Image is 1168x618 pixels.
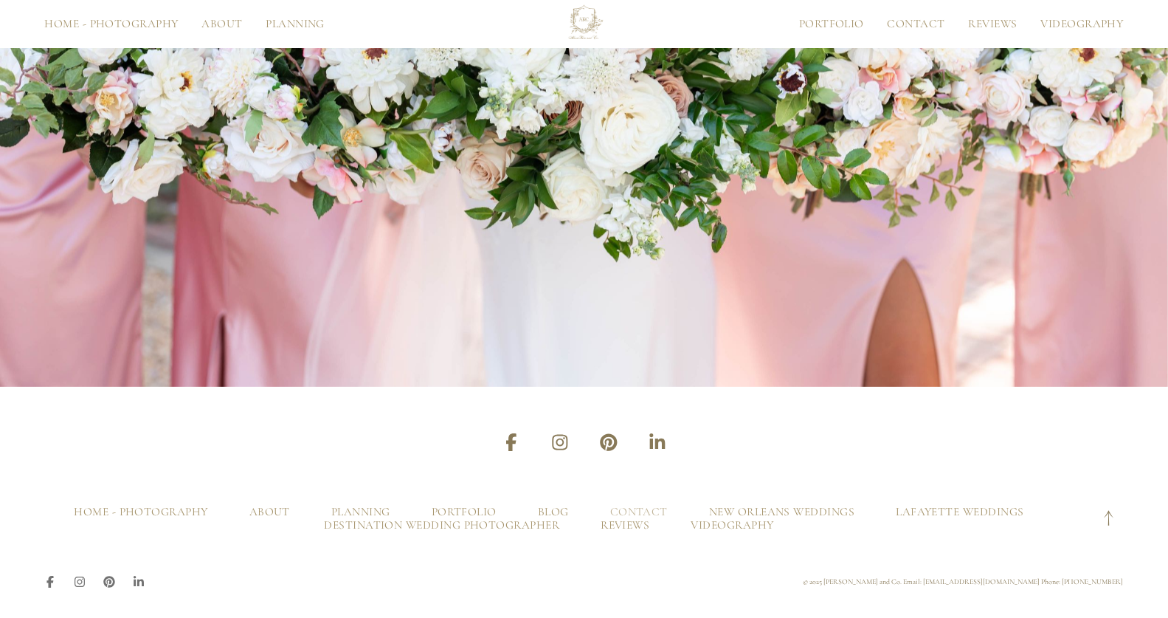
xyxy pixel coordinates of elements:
a: Planning [254,18,336,30]
a: Portfolio [787,18,876,30]
a: Portfolio [432,505,497,519]
a: About [190,18,254,30]
a: Lafayette Weddings [896,505,1023,519]
a: Destination Wedding Photographer [324,519,559,533]
img: AlesiaKim and Co. [564,4,604,44]
a: Reviews [601,519,649,533]
a: Home - Photography [74,505,207,519]
a: Home - Photography [32,18,190,30]
a: Contact [876,18,957,30]
a: Contact [610,505,668,519]
a: Reviews [957,18,1029,30]
a: Blog [538,505,569,519]
a: About [249,505,290,519]
a: Videography [1029,18,1136,30]
a: Videography [691,519,774,533]
a: Planning [331,505,390,519]
p: © 2025 [PERSON_NAME] and Co. Email: [EMAIL_ADDRESS][DOMAIN_NAME] Phone: [PHONE_NUMBER] [804,575,1124,588]
a: New Orleans Weddings [709,505,854,519]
